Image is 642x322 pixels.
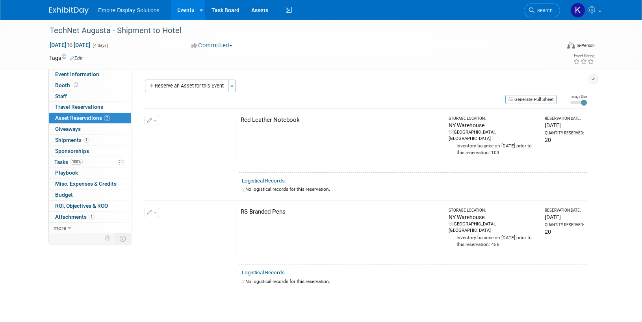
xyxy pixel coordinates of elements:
a: Shipments1 [49,135,131,145]
span: 100% [70,159,83,165]
span: Travel Reservations [55,104,103,110]
span: 1 [89,214,95,220]
div: Red Leather Notebook [241,116,442,124]
span: 1 [83,137,89,143]
div: [GEOGRAPHIC_DATA], [GEOGRAPHIC_DATA] [449,221,538,234]
div: [DATE] [545,213,584,221]
a: Staff [49,91,131,102]
div: Event Format [514,41,595,53]
span: Staff [55,93,67,99]
img: ExhibitDay [49,7,89,15]
button: Generate Pull Sheet [505,95,557,104]
div: Event Rating [573,54,594,58]
span: Shipments [55,137,89,143]
img: Format-Inperson.png [567,42,575,48]
a: more [49,223,131,233]
div: NY Warehouse [449,213,538,221]
a: Playbook [49,168,131,178]
div: No logistical records for this reservation. [242,278,584,285]
span: 2 [104,115,110,121]
span: Misc. Expenses & Credits [55,181,117,187]
span: ROI, Objectives & ROO [55,203,108,209]
span: Booth not reserved yet [72,82,80,88]
div: 20 [545,228,584,236]
div: Reservation Date: [545,116,584,121]
div: Storage Location: [449,116,538,121]
span: Event Information [55,71,99,77]
div: Storage Location: [449,208,538,213]
div: TechNet Augusta - Shipment to Hotel [47,24,548,38]
div: Reservation Date: [545,208,584,213]
td: Tags [49,54,83,62]
a: Giveaways [49,124,131,134]
td: Toggle Event Tabs [115,233,131,244]
button: Reserve an Asset for this Event [145,80,228,92]
a: Edit [70,56,83,61]
span: Empire Display Solutions [98,7,160,13]
div: 20 [545,136,584,144]
div: NY Warehouse [449,121,538,129]
a: Logistical Records [242,270,285,275]
span: Tasks [54,159,83,165]
div: [DATE] [545,121,584,129]
a: Logistical Records [242,178,285,184]
div: In-Person [576,43,595,48]
span: Sponsorships [55,148,89,154]
span: to [66,42,74,48]
button: Committed [189,41,236,50]
td: Personalize Event Tab Strip [101,233,115,244]
a: Asset Reservations2 [49,113,131,123]
img: Katelyn Hurlock [570,3,585,18]
span: more [54,225,66,231]
span: Booth [55,82,80,88]
div: Inventory balance on [DATE] prior to this reservation: 103 [449,142,538,156]
span: Budget [55,192,73,198]
a: Travel Reservations [49,102,131,112]
div: Inventory balance on [DATE] prior to this reservation: 456 [449,234,538,248]
span: Attachments [55,214,95,220]
div: Quantity Reserved: [545,130,584,136]
a: Event Information [49,69,131,80]
span: (4 days) [92,43,108,48]
a: Booth [49,80,131,91]
div: [GEOGRAPHIC_DATA], [GEOGRAPHIC_DATA] [449,129,538,142]
a: Search [524,4,560,17]
span: Giveaways [55,126,81,132]
a: Attachments1 [49,212,131,222]
span: Asset Reservations [55,115,110,121]
img: View Images [171,116,236,165]
span: Search [534,7,553,13]
span: [DATE] [DATE] [49,41,91,48]
div: Quantity Reserved: [545,222,584,228]
a: Budget [49,190,131,200]
img: View Images [171,208,236,257]
div: No logistical records for this reservation. [242,186,584,193]
a: Sponsorships [49,146,131,156]
div: Image Size [570,94,587,99]
a: Tasks100% [49,157,131,168]
span: Playbook [55,169,78,176]
div: RS Branded Pens [241,208,442,216]
a: ROI, Objectives & ROO [49,201,131,211]
a: Misc. Expenses & Credits [49,179,131,189]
